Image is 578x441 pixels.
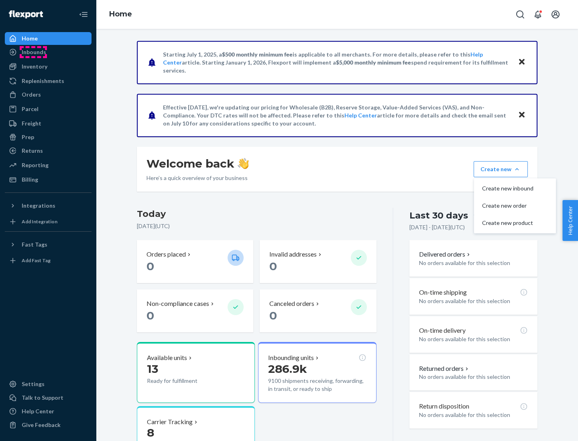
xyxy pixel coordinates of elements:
[530,6,546,22] button: Open notifications
[476,214,554,232] button: Create new product
[22,105,39,113] div: Parcel
[147,259,154,273] span: 0
[268,377,366,393] p: 9100 shipments receiving, forwarding, in transit, or ready to ship
[517,109,527,121] button: Close
[419,250,472,259] button: Delivered orders
[22,257,51,264] div: Add Fast Tag
[109,10,132,18] a: Home
[419,288,467,297] p: On-time shipping
[5,215,92,228] a: Add Integration
[147,417,193,427] p: Carrier Tracking
[5,46,92,59] a: Inbounds
[409,223,465,231] p: [DATE] - [DATE] ( UTC )
[5,131,92,144] a: Prep
[482,220,533,226] span: Create new product
[22,421,61,429] div: Give Feedback
[5,405,92,418] a: Help Center
[476,197,554,214] button: Create new order
[147,377,221,385] p: Ready for fulfillment
[269,309,277,322] span: 0
[163,103,510,127] p: Effective [DATE], we're updating our pricing for Wholesale (B2B), Reserve Storage, Value-Added Se...
[22,407,54,415] div: Help Center
[269,299,314,308] p: Canceled orders
[22,147,43,155] div: Returns
[147,299,209,308] p: Non-compliance cases
[5,144,92,157] a: Returns
[147,353,187,362] p: Available units
[22,34,38,42] div: Home
[344,112,377,119] a: Help Center
[419,402,469,411] p: Return disposition
[137,240,253,283] button: Orders placed 0
[22,77,64,85] div: Replenishments
[147,174,249,182] p: Here’s a quick overview of your business
[482,203,533,208] span: Create new order
[5,238,92,251] button: Fast Tags
[419,335,528,343] p: No orders available for this selection
[22,91,41,99] div: Orders
[147,250,186,259] p: Orders placed
[5,117,92,130] a: Freight
[517,57,527,68] button: Close
[547,6,564,22] button: Open account menu
[5,391,92,404] a: Talk to Support
[75,6,92,22] button: Close Navigation
[137,342,255,403] button: Available units13Ready for fulfillment
[512,6,528,22] button: Open Search Box
[5,60,92,73] a: Inventory
[562,200,578,241] button: Help Center
[5,173,92,186] a: Billing
[5,103,92,115] a: Parcel
[260,240,376,283] button: Invalid addresses 0
[5,378,92,390] a: Settings
[163,51,510,75] p: Starting July 1, 2025, a is applicable to all merchants. For more details, please refer to this a...
[137,222,377,230] p: [DATE] ( UTC )
[22,161,49,169] div: Reporting
[22,63,47,71] div: Inventory
[269,250,317,259] p: Invalid addresses
[22,176,38,184] div: Billing
[5,254,92,267] a: Add Fast Tag
[22,119,41,127] div: Freight
[419,297,528,305] p: No orders available for this selection
[22,394,63,402] div: Talk to Support
[22,133,34,141] div: Prep
[222,51,293,58] span: $500 monthly minimum fee
[260,289,376,332] button: Canceled orders 0
[147,156,249,171] h1: Welcome back
[419,326,466,335] p: On-time delivery
[474,161,528,177] button: Create newCreate new inboundCreate new orderCreate new product
[22,48,46,56] div: Inbounds
[419,364,470,373] button: Returned orders
[22,380,45,388] div: Settings
[5,75,92,87] a: Replenishments
[238,158,249,169] img: hand-wave emoji
[22,202,55,210] div: Integrations
[5,32,92,45] a: Home
[9,10,43,18] img: Flexport logo
[103,3,138,26] ol: breadcrumbs
[419,259,528,267] p: No orders available for this selection
[22,241,47,249] div: Fast Tags
[5,88,92,101] a: Orders
[269,259,277,273] span: 0
[268,362,307,376] span: 286.9k
[147,426,154,439] span: 8
[5,199,92,212] button: Integrations
[137,208,377,220] h3: Today
[419,411,528,419] p: No orders available for this selection
[268,353,314,362] p: Inbounding units
[409,209,468,222] div: Last 30 days
[5,419,92,431] button: Give Feedback
[476,180,554,197] button: Create new inbound
[336,59,411,66] span: $5,000 monthly minimum fee
[419,373,528,381] p: No orders available for this selection
[258,342,376,403] button: Inbounding units286.9k9100 shipments receiving, forwarding, in transit, or ready to ship
[5,159,92,172] a: Reporting
[22,218,57,225] div: Add Integration
[137,289,253,332] button: Non-compliance cases 0
[147,362,158,376] span: 13
[147,309,154,322] span: 0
